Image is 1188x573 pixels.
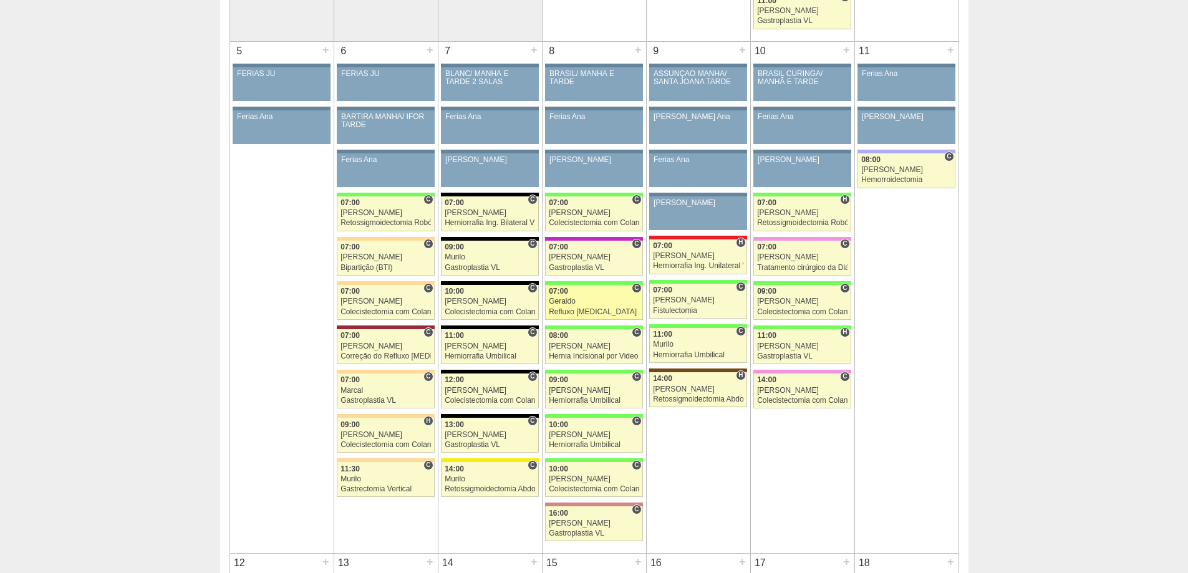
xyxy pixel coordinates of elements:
[862,113,951,121] div: [PERSON_NAME]
[441,64,538,67] div: Key: Aviso
[441,458,538,462] div: Key: Santa Rita
[840,283,849,293] span: Consultório
[855,42,874,60] div: 11
[649,67,746,101] a: ASSUNÇÃO MANHÃ/ SANTA JOANA TARDE
[549,441,639,449] div: Herniorrafia Umbilical
[545,414,642,418] div: Key: Brasil
[753,370,851,373] div: Key: Albert Einstein
[647,42,666,60] div: 9
[758,156,847,164] div: [PERSON_NAME]
[736,370,745,380] span: Hospital
[649,368,746,372] div: Key: Santa Joana
[649,110,746,144] a: [PERSON_NAME] Ana
[632,195,641,205] span: Consultório
[653,262,743,270] div: Herniorrafia Ing. Unilateral VL
[757,253,848,261] div: [PERSON_NAME]
[633,42,644,58] div: +
[649,107,746,110] div: Key: Aviso
[736,282,745,292] span: Consultório
[340,387,431,395] div: Marcal
[632,283,641,293] span: Consultório
[545,325,642,329] div: Key: Brasil
[649,328,746,363] a: C 11:00 Murilo Herniorrafia Umbilical
[757,387,848,395] div: [PERSON_NAME]
[632,239,641,249] span: Consultório
[549,198,568,207] span: 07:00
[445,70,534,86] div: BLANC/ MANHÃ E TARDE 2 SALAS
[233,107,330,110] div: Key: Aviso
[549,420,568,429] span: 10:00
[445,331,464,340] span: 11:00
[753,150,851,153] div: Key: Aviso
[445,253,535,261] div: Murilo
[423,327,433,337] span: Consultório
[757,375,776,384] span: 14:00
[649,196,746,230] a: [PERSON_NAME]
[549,264,639,272] div: Gastroplastia VL
[340,253,431,261] div: [PERSON_NAME]
[753,241,851,276] a: C 07:00 [PERSON_NAME] Tratamento cirúrgico da Diástase do reto abdomem
[545,64,642,67] div: Key: Aviso
[545,281,642,285] div: Key: Brasil
[445,485,535,493] div: Retossigmoidectomia Abdominal VL
[441,414,538,418] div: Key: Blanc
[423,460,433,470] span: Consultório
[340,243,360,251] span: 07:00
[528,460,537,470] span: Consultório
[425,42,435,58] div: +
[649,236,746,239] div: Key: Assunção
[653,252,743,260] div: [PERSON_NAME]
[549,243,568,251] span: 07:00
[340,198,360,207] span: 07:00
[529,554,539,570] div: +
[445,420,464,429] span: 13:00
[753,325,851,329] div: Key: Brasil
[861,155,881,164] span: 08:00
[857,64,955,67] div: Key: Aviso
[340,331,360,340] span: 07:00
[337,67,434,101] a: FERIAS JU
[545,110,642,144] a: Ferias Ana
[441,241,538,276] a: C 09:00 Murilo Gastroplastia VL
[945,42,956,58] div: +
[545,462,642,497] a: C 10:00 [PERSON_NAME] Colecistectomia com Colangiografia VL
[549,70,639,86] div: BRASIL/ MANHÃ E TARDE
[549,253,639,261] div: [PERSON_NAME]
[549,485,639,493] div: Colecistectomia com Colangiografia VL
[441,325,538,329] div: Key: Blanc
[549,387,639,395] div: [PERSON_NAME]
[441,329,538,364] a: C 11:00 [PERSON_NAME] Herniorrafia Umbilical
[337,64,434,67] div: Key: Aviso
[337,373,434,408] a: C 07:00 Marcal Gastroplastia VL
[549,509,568,518] span: 16:00
[649,324,746,328] div: Key: Brasil
[737,42,748,58] div: +
[840,327,849,337] span: Hospital
[445,375,464,384] span: 12:00
[441,285,538,320] a: C 10:00 [PERSON_NAME] Colecistectomia com Colangiografia VL
[753,329,851,364] a: H 11:00 [PERSON_NAME] Gastroplastia VL
[445,465,464,473] span: 14:00
[441,150,538,153] div: Key: Aviso
[753,107,851,110] div: Key: Aviso
[545,241,642,276] a: C 07:00 [PERSON_NAME] Gastroplastia VL
[337,325,434,329] div: Key: Sírio Libanês
[445,342,535,350] div: [PERSON_NAME]
[340,297,431,306] div: [PERSON_NAME]
[654,156,743,164] div: Ferias Ana
[337,329,434,364] a: C 07:00 [PERSON_NAME] Correção do Refluxo [MEDICAL_DATA] esofágico Robótico
[438,554,458,572] div: 14
[840,195,849,205] span: Hospital
[321,554,331,570] div: +
[736,238,745,248] span: Hospital
[445,198,464,207] span: 07:00
[337,196,434,231] a: C 07:00 [PERSON_NAME] Retossigmoidectomia Robótica
[649,64,746,67] div: Key: Aviso
[862,70,951,78] div: Ferias Ana
[445,156,534,164] div: [PERSON_NAME]
[340,397,431,405] div: Gastroplastia VL
[841,554,852,570] div: +
[757,352,848,360] div: Gastroplastia VL
[441,418,538,453] a: C 13:00 [PERSON_NAME] Gastroplastia VL
[840,372,849,382] span: Consultório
